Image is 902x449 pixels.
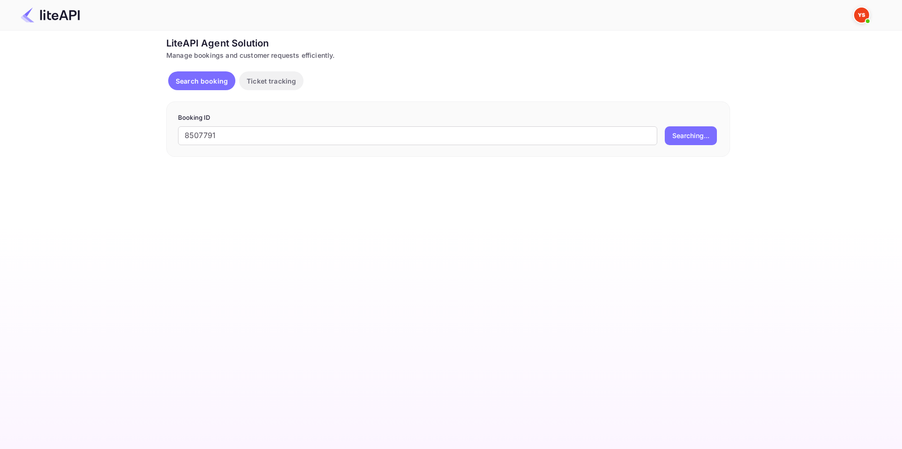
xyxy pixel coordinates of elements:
p: Ticket tracking [247,76,296,86]
p: Search booking [176,76,228,86]
input: Enter Booking ID (e.g., 63782194) [178,126,657,145]
p: Booking ID [178,113,718,123]
button: Searching... [665,126,717,145]
img: Yandex Support [854,8,869,23]
div: LiteAPI Agent Solution [166,36,730,50]
img: LiteAPI Logo [21,8,80,23]
div: Manage bookings and customer requests efficiently. [166,50,730,60]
